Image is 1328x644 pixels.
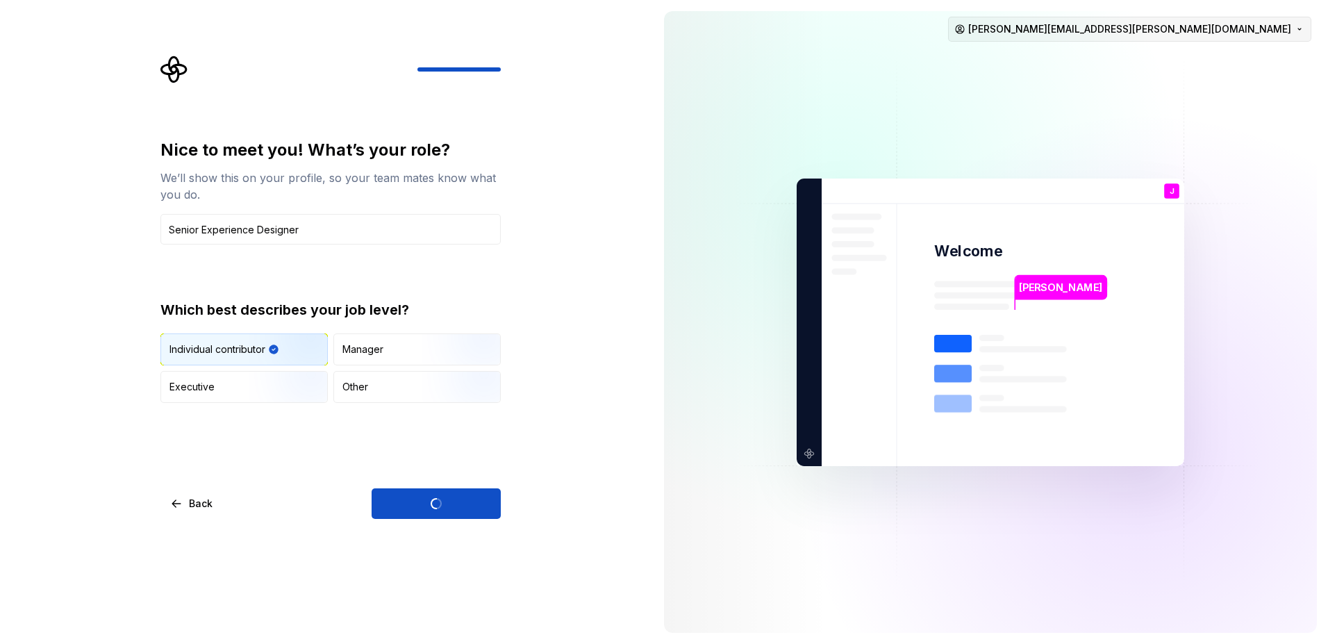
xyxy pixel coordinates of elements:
[169,380,215,394] div: Executive
[968,22,1291,36] span: [PERSON_NAME][EMAIL_ADDRESS][PERSON_NAME][DOMAIN_NAME]
[948,17,1311,42] button: [PERSON_NAME][EMAIL_ADDRESS][PERSON_NAME][DOMAIN_NAME]
[189,497,213,511] span: Back
[1019,279,1102,295] p: [PERSON_NAME]
[342,380,368,394] div: Other
[160,139,501,161] div: Nice to meet you! What’s your role?
[1170,187,1174,195] p: J
[169,342,265,356] div: Individual contributor
[160,300,501,320] div: Which best describes your job level?
[160,56,188,83] svg: Supernova Logo
[934,241,1002,261] p: Welcome
[160,170,501,203] div: We’ll show this on your profile, so your team mates know what you do.
[342,342,383,356] div: Manager
[160,214,501,245] input: Job title
[160,488,224,519] button: Back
